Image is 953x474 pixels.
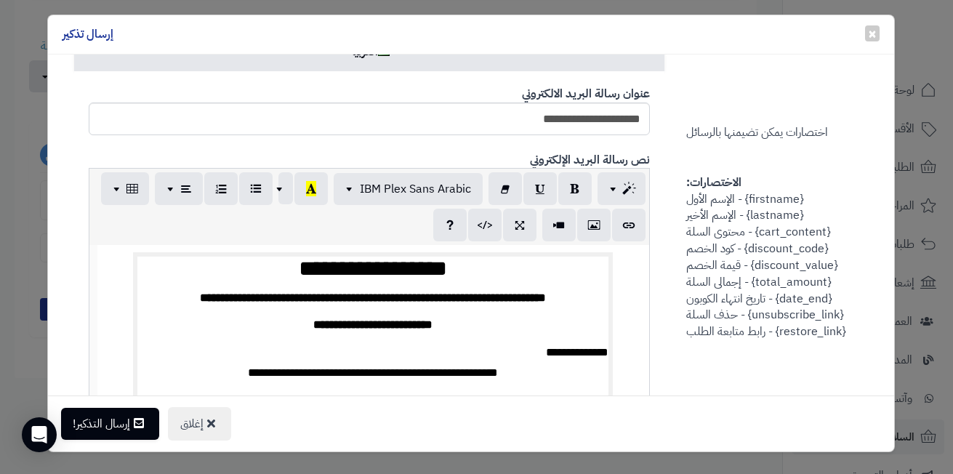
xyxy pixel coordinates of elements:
[686,37,845,340] span: اختصارات يمكن تضيمنها بالرسائل {firstname} - الإسم الأول {lastname} - الإسم الأخير {cart_content}...
[711,32,815,55] label: الرسالة المرسلة للعميل:
[61,408,159,440] button: إرسال التذكير!
[22,417,57,452] div: Open Intercom Messenger
[868,23,877,44] span: ×
[360,180,471,198] span: IBM Plex Sans Arabic
[63,26,113,43] h4: إرسال تذكير
[530,151,650,169] b: نص رسالة البريد الإلكتروني
[168,407,231,441] button: إغلاق
[522,85,650,103] b: عنوان رسالة البريد الالكتروني
[686,174,741,191] strong: الاختصارات:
